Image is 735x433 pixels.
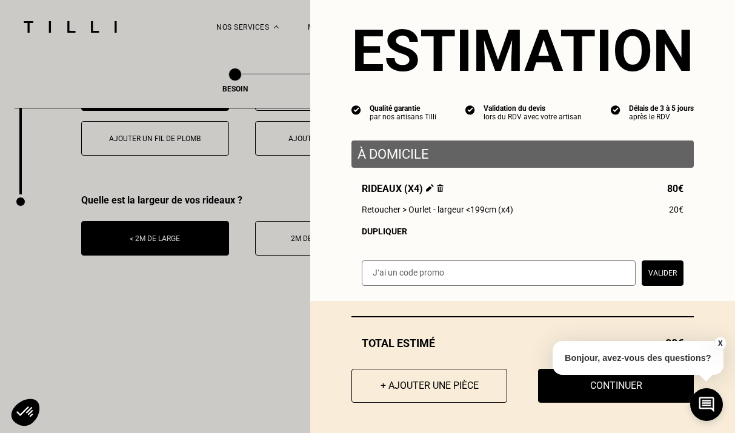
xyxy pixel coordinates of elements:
div: Dupliquer [362,226,683,236]
img: Éditer [426,184,434,192]
img: Supprimer [437,184,444,192]
div: Total estimé [351,337,694,349]
span: 80€ [667,183,683,194]
span: Rideaux (x4) [362,183,444,194]
button: Valider [642,260,683,286]
p: Bonjour, avez-vous des questions? [553,341,723,375]
section: Estimation [351,17,694,85]
img: icon list info [351,104,361,115]
span: Retoucher > Ourlet - largeur <199cm (x4) [362,205,513,214]
p: À domicile [358,147,688,162]
img: icon list info [465,104,475,115]
div: lors du RDV avec votre artisan [484,113,582,121]
input: J‘ai un code promo [362,260,636,286]
span: 20€ [669,205,683,214]
button: X [714,337,726,350]
div: après le RDV [629,113,694,121]
div: Délais de 3 à 5 jours [629,104,694,113]
div: Validation du devis [484,104,582,113]
img: icon list info [611,104,620,115]
div: Qualité garantie [370,104,436,113]
button: Continuer [538,369,694,403]
button: + Ajouter une pièce [351,369,507,403]
div: par nos artisans Tilli [370,113,436,121]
